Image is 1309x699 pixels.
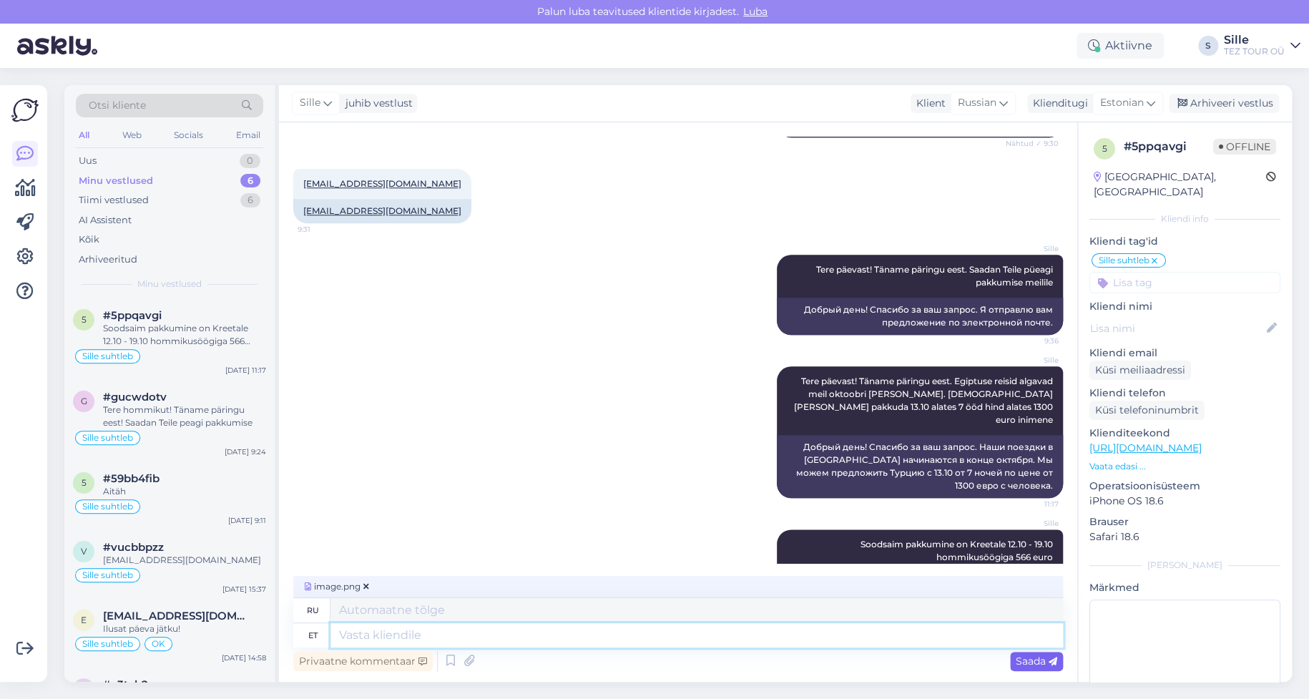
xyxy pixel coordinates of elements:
[1089,272,1280,293] input: Lisa tag
[225,365,266,376] div: [DATE] 11:17
[1089,346,1280,361] p: Kliendi email
[1089,460,1280,473] p: Vaata edasi ...
[1005,243,1059,254] span: Sille
[958,95,996,111] span: Russian
[1005,518,1059,529] span: Sille
[103,678,152,691] span: #a3talr2r
[1005,336,1059,346] span: 9:36
[303,178,461,189] a: [EMAIL_ADDRESS][DOMAIN_NAME]
[82,352,133,361] span: Sille suhtleb
[1198,36,1218,56] div: S
[1089,299,1280,314] p: Kliendi nimi
[228,515,266,526] div: [DATE] 9:11
[1089,212,1280,225] div: Kliendi info
[1089,426,1280,441] p: Klienditeekond
[103,622,266,635] div: Ilusat päeva jätku!
[777,298,1063,335] div: Добрый день! Спасибо за ваш запрос. Я отправлю вам предложение по электронной почте.
[82,571,133,580] span: Sille suhtleb
[1100,95,1144,111] span: Estonian
[79,174,153,188] div: Minu vestlused
[82,477,87,488] span: 5
[103,554,266,567] div: [EMAIL_ADDRESS][DOMAIN_NAME]
[11,97,39,124] img: Askly Logo
[1016,655,1057,668] span: Saada
[103,322,266,348] div: Soodsaim pakkumine on Kreetale 12.10 - 19.10 hommikusöögiga 566 euro
[152,640,165,648] span: OK
[81,546,87,557] span: v
[82,314,87,325] span: 5
[222,652,266,663] div: [DATE] 14:58
[1005,355,1059,366] span: Sille
[79,193,149,207] div: Tiimi vestlused
[1089,479,1280,494] p: Operatsioonisüsteem
[103,391,167,404] span: #gucwdotv
[240,193,260,207] div: 6
[89,98,146,113] span: Otsi kliente
[1090,321,1264,336] input: Lisa nimi
[302,580,372,593] span: image.png
[861,539,1055,562] span: Soodsaim pakkumine on Kreetale 12.10 - 19.10 hommikusöögiga 566 euro
[103,610,252,622] span: eglit.aguraiuja@mail.ee
[1089,234,1280,249] p: Kliendi tag'id
[103,485,266,498] div: Aitäh
[1224,34,1285,46] div: Sille
[293,652,433,671] div: Privaatne kommentaar
[103,541,164,554] span: #vucbbpzz
[171,126,206,145] div: Socials
[911,96,946,111] div: Klient
[298,224,351,235] span: 9:31
[307,598,319,622] div: ru
[308,623,318,647] div: et
[1102,143,1107,154] span: 5
[240,174,260,188] div: 6
[137,278,202,290] span: Minu vestlused
[300,95,320,111] span: Sille
[233,126,263,145] div: Email
[794,376,1055,425] span: Tere päevast! Täname päringu eest. Egiptuse reisid algavad meil oktoobri [PERSON_NAME]. [DEMOGRAP...
[1169,94,1279,113] div: Arhiveeri vestlus
[1099,256,1149,265] span: Sille suhtleb
[1094,170,1266,200] div: [GEOGRAPHIC_DATA], [GEOGRAPHIC_DATA]
[739,5,772,18] span: Luba
[222,584,266,595] div: [DATE] 15:37
[79,154,97,168] div: Uus
[1089,514,1280,529] p: Brauser
[1124,138,1213,155] div: # 5ppqavgi
[303,205,461,216] a: [EMAIL_ADDRESS][DOMAIN_NAME]
[1224,46,1285,57] div: TEZ TOUR OÜ
[79,253,137,267] div: Arhiveeritud
[1089,441,1202,454] a: [URL][DOMAIN_NAME]
[1027,96,1088,111] div: Klienditugi
[103,309,162,322] span: #5ppqavgi
[340,96,413,111] div: juhib vestlust
[81,396,87,406] span: g
[1089,580,1280,595] p: Märkmed
[1089,386,1280,401] p: Kliendi telefon
[79,233,99,247] div: Kõik
[1089,559,1280,572] div: [PERSON_NAME]
[79,213,132,228] div: AI Assistent
[240,154,260,168] div: 0
[82,434,133,442] span: Sille suhtleb
[76,126,92,145] div: All
[1005,138,1059,149] span: Nähtud ✓ 9:30
[81,615,87,625] span: e
[103,472,160,485] span: #59bb4fib
[816,264,1055,288] span: Tere päevast! Täname päringu eest. Saadan Teile püeagi pakkumise meilile
[1077,33,1164,59] div: Aktiivne
[225,446,266,457] div: [DATE] 9:24
[82,640,133,648] span: Sille suhtleb
[777,435,1063,498] div: Добрый день! Спасибо за ваш запрос. Наши поездки в [GEOGRAPHIC_DATA] начинаются в конце октября. ...
[119,126,144,145] div: Web
[82,502,133,511] span: Sille suhtleb
[1224,34,1300,57] a: SilleTEZ TOUR OÜ
[1089,361,1191,380] div: Küsi meiliaadressi
[1089,401,1205,420] div: Küsi telefoninumbrit
[1089,529,1280,544] p: Safari 18.6
[1213,139,1276,155] span: Offline
[1005,499,1059,509] span: 11:17
[103,404,266,429] div: Tere hommikut! Täname päringu eest! Saadan Teile peagi pakkumise
[1089,494,1280,509] p: iPhone OS 18.6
